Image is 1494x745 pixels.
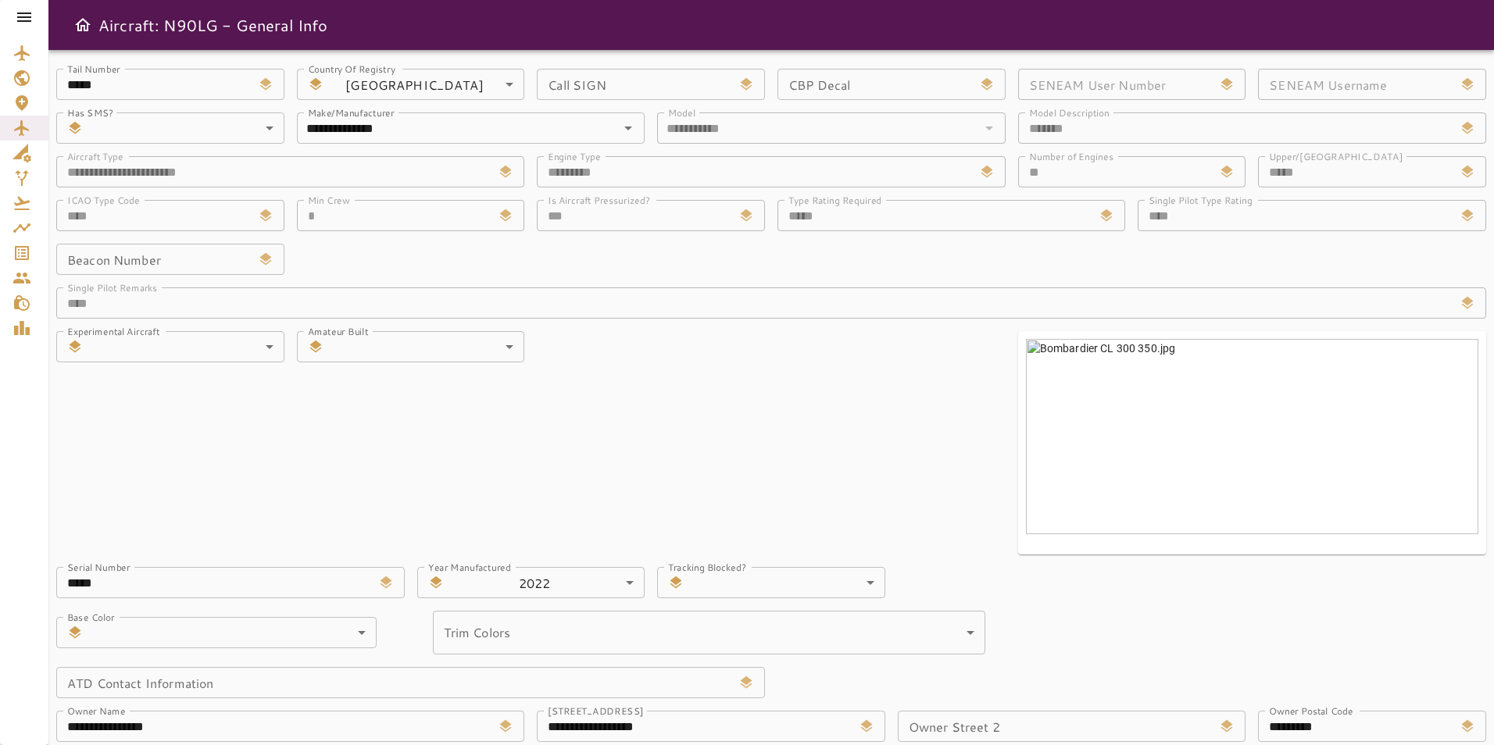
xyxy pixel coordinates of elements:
[617,117,639,139] button: Open
[1149,193,1252,206] label: Single Pilot Type Rating
[67,560,130,573] label: Serial Number
[450,567,645,598] div: 2022
[548,149,601,162] label: Engine Type
[67,62,120,75] label: Tail Number
[668,105,695,119] label: Model
[67,704,126,717] label: Owner Name
[67,9,98,41] button: Open drawer
[67,610,114,623] label: Base Color
[1029,105,1110,119] label: Model Description
[67,149,123,162] label: Aircraft Type
[67,324,160,337] label: Experimental Aircraft
[428,560,511,573] label: Year Manufactured
[98,12,328,37] h6: Aircraft: N90LG - General Info
[67,280,158,294] label: Single Pilot Remarks
[89,112,284,144] div: ​
[690,567,885,598] div: ​
[1269,149,1403,162] label: Upper/[GEOGRAPHIC_DATA]
[67,193,140,206] label: ICAO Type Code
[308,105,395,119] label: Make/Manufacturer
[89,331,284,362] div: ​
[433,611,985,654] div: ​
[308,193,350,206] label: Min Crew
[89,617,377,648] div: ​
[668,560,746,573] label: Tracking Blocked?
[67,105,113,119] label: Has SMS?
[308,324,368,337] label: Amateur Built
[330,331,525,362] div: ​
[308,62,395,75] label: Country Of Registry
[548,193,650,206] label: Is Aircraft Pressurized?
[1269,704,1353,717] label: Owner Postal Code
[788,193,881,206] label: Type Rating Required
[330,69,525,100] div: [GEOGRAPHIC_DATA]
[1029,149,1113,162] label: Number of Engines
[548,704,644,717] label: [STREET_ADDRESS]
[1026,339,1478,534] img: Bombardier CL 300 350.jpg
